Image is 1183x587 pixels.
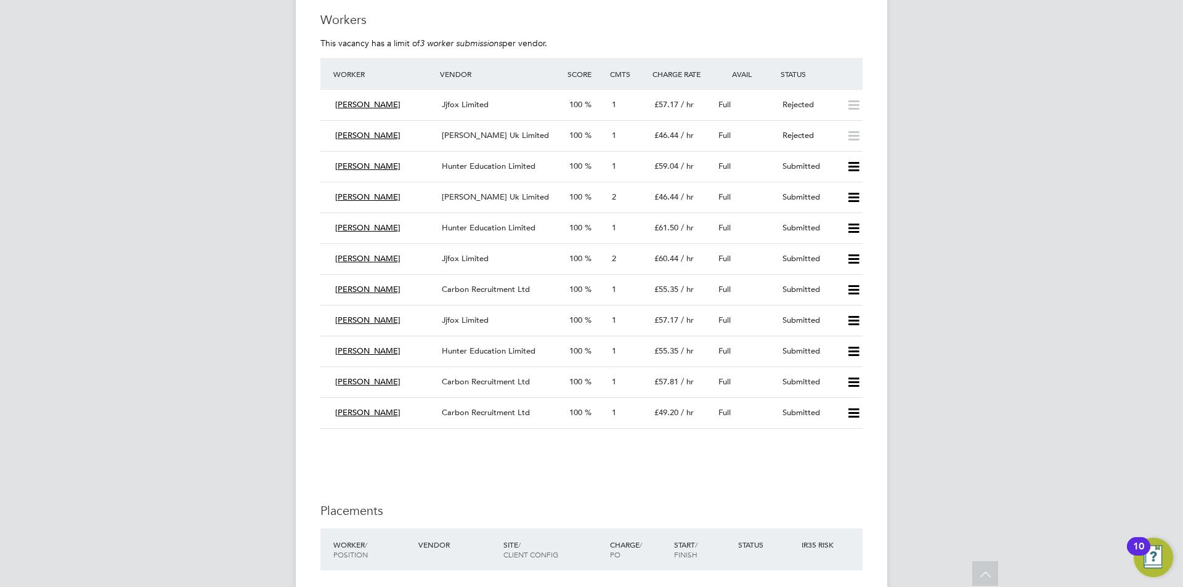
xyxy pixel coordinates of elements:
div: Rejected [778,95,842,115]
span: 1 [612,130,616,140]
div: Cmts [607,63,649,85]
span: [PERSON_NAME] [335,222,400,233]
span: / hr [681,161,694,171]
span: [PERSON_NAME] Uk Limited [442,192,549,202]
span: [PERSON_NAME] [335,376,400,387]
span: Full [718,192,731,202]
span: £46.44 [654,192,678,202]
span: 100 [569,407,582,418]
span: Full [718,161,731,171]
span: 100 [569,161,582,171]
span: 100 [569,222,582,233]
span: / hr [681,253,694,264]
div: Submitted [778,372,842,392]
span: / hr [681,315,694,325]
span: 1 [612,407,616,418]
p: This vacancy has a limit of per vendor. [320,38,863,49]
div: Status [735,533,799,556]
span: / PO [610,540,642,559]
span: £57.17 [654,315,678,325]
span: Carbon Recruitment Ltd [442,284,530,294]
span: 1 [612,284,616,294]
span: [PERSON_NAME] [335,192,400,202]
button: Open Resource Center, 10 new notifications [1134,538,1173,577]
span: Hunter Education Limited [442,161,535,171]
h3: Placements [320,503,863,519]
div: Submitted [778,341,842,362]
span: £60.44 [654,253,678,264]
span: 1 [612,315,616,325]
span: 100 [569,346,582,356]
span: [PERSON_NAME] [335,130,400,140]
h3: Workers [320,12,863,28]
span: 2 [612,253,616,264]
span: / hr [681,99,694,110]
span: Full [718,130,731,140]
div: Worker [330,533,415,565]
span: 1 [612,376,616,387]
span: Jjfox Limited [442,99,489,110]
div: Site [500,533,607,565]
span: / Finish [674,540,697,559]
div: Submitted [778,310,842,331]
span: 100 [569,130,582,140]
span: Full [718,253,731,264]
span: £55.35 [654,284,678,294]
div: Submitted [778,156,842,177]
span: Full [718,222,731,233]
span: [PERSON_NAME] Uk Limited [442,130,549,140]
span: 1 [612,346,616,356]
span: [PERSON_NAME] [335,284,400,294]
span: / hr [681,407,694,418]
div: 10 [1133,546,1144,562]
span: [PERSON_NAME] [335,346,400,356]
span: Full [718,99,731,110]
span: Carbon Recruitment Ltd [442,407,530,418]
span: / hr [681,192,694,202]
span: / hr [681,284,694,294]
span: Full [718,376,731,387]
span: 1 [612,161,616,171]
div: Vendor [437,63,564,85]
span: 1 [612,99,616,110]
span: / Client Config [503,540,558,559]
span: / Position [333,540,368,559]
div: Start [671,533,735,565]
span: Full [718,315,731,325]
div: Submitted [778,280,842,300]
span: [PERSON_NAME] [335,161,400,171]
span: £61.50 [654,222,678,233]
span: 2 [612,192,616,202]
span: Hunter Education Limited [442,222,535,233]
div: Score [564,63,607,85]
span: 1 [612,222,616,233]
span: £59.04 [654,161,678,171]
span: [PERSON_NAME] [335,407,400,418]
div: Worker [330,63,437,85]
div: Charge [607,533,671,565]
span: / hr [681,130,694,140]
span: Carbon Recruitment Ltd [442,376,530,387]
span: £57.81 [654,376,678,387]
span: Jjfox Limited [442,315,489,325]
div: Submitted [778,249,842,269]
span: £57.17 [654,99,678,110]
span: 100 [569,376,582,387]
div: Rejected [778,126,842,146]
span: 100 [569,99,582,110]
span: 100 [569,284,582,294]
span: Full [718,346,731,356]
em: 3 worker submissions [420,38,502,49]
div: Status [778,63,863,85]
span: £49.20 [654,407,678,418]
div: Submitted [778,187,842,208]
span: [PERSON_NAME] [335,253,400,264]
div: Submitted [778,403,842,423]
div: IR35 Risk [799,533,841,556]
span: [PERSON_NAME] [335,99,400,110]
span: / hr [681,222,694,233]
span: Hunter Education Limited [442,346,535,356]
span: / hr [681,346,694,356]
span: 100 [569,315,582,325]
span: Full [718,407,731,418]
